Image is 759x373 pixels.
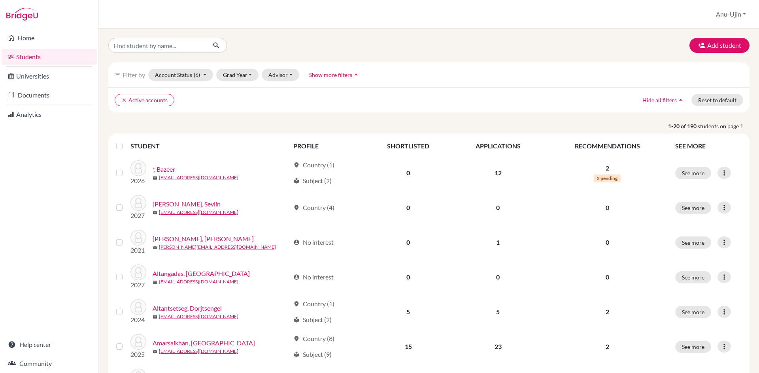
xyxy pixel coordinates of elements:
span: local_library [293,317,300,323]
p: 0 [549,203,666,212]
span: mail [153,315,157,319]
button: Reset to default [691,94,743,106]
a: [EMAIL_ADDRESS][DOMAIN_NAME] [159,174,238,181]
div: No interest [293,238,334,247]
img: Aanensen, Sevlin [130,195,146,211]
td: 0 [452,190,544,225]
span: Filter by [123,71,145,79]
p: 2 [549,342,666,351]
span: account_circle [293,274,300,280]
span: mail [153,176,157,180]
button: Show more filtersarrow_drop_up [302,69,367,81]
th: SHORTLISTED [364,137,452,156]
p: 0 [549,272,666,282]
span: local_library [293,178,300,184]
i: clear [121,97,127,103]
td: 5 [452,294,544,329]
a: Documents [2,87,97,103]
a: Home [2,30,97,46]
p: 2 [549,163,666,173]
button: See more [675,341,711,353]
span: account_circle [293,239,300,246]
span: location_on [293,162,300,168]
div: No interest [293,272,334,282]
span: mail [153,349,157,354]
a: [EMAIL_ADDRESS][DOMAIN_NAME] [159,278,238,285]
a: Amarsaikhan, [GEOGRAPHIC_DATA] [153,338,255,348]
a: Universities [2,68,97,84]
i: arrow_drop_up [352,71,360,79]
a: Altantsetseg, Dorjtsengel [153,304,222,313]
a: *, Bazeer [153,165,175,174]
button: See more [675,167,711,179]
td: 0 [364,225,452,260]
p: 2027 [130,211,146,220]
button: Anu-Ujin [712,7,750,22]
a: [PERSON_NAME], Sevlin [153,199,221,209]
button: Hide all filtersarrow_drop_up [636,94,691,106]
img: Altantsetseg, Dorjtsengel [130,299,146,315]
a: Analytics [2,107,97,122]
td: 0 [364,190,452,225]
span: Show more filters [309,71,352,78]
input: Find student by name... [108,38,206,53]
img: Alberto, Juan Carlos [130,230,146,246]
button: Grad Year [216,69,259,81]
p: 2021 [130,246,146,255]
i: arrow_drop_up [677,96,685,104]
div: Subject (2) [293,315,332,324]
a: [PERSON_NAME], [PERSON_NAME] [153,234,254,244]
td: 12 [452,156,544,190]
td: 0 [364,260,452,294]
th: STUDENT [130,137,289,156]
button: See more [675,236,711,249]
p: 2024 [130,315,146,324]
td: 15 [364,329,452,364]
div: Subject (9) [293,350,332,359]
td: 23 [452,329,544,364]
th: APPLICATIONS [452,137,544,156]
a: Help center [2,337,97,352]
button: Account Status(6) [148,69,213,81]
button: Advisor [262,69,299,81]
strong: 1-20 of 190 [668,122,698,130]
td: 1 [452,225,544,260]
span: Hide all filters [642,97,677,103]
p: 2025 [130,350,146,359]
div: Country (1) [293,160,334,170]
a: [PERSON_NAME][EMAIL_ADDRESS][DOMAIN_NAME] [159,244,276,251]
div: Subject (2) [293,176,332,186]
td: 5 [364,294,452,329]
p: 2027 [130,280,146,290]
p: 0 [549,238,666,247]
span: local_library [293,351,300,358]
div: Country (4) [293,203,334,212]
img: *, Bazeer [130,160,146,176]
span: mail [153,245,157,250]
a: [EMAIL_ADDRESS][DOMAIN_NAME] [159,348,238,355]
p: 2 [549,307,666,317]
th: SEE MORE [670,137,746,156]
span: location_on [293,336,300,342]
img: Altangadas, Khandari [130,264,146,280]
th: PROFILE [289,137,364,156]
img: Bridge-U [6,8,38,21]
a: Community [2,356,97,371]
th: RECOMMENDATIONS [544,137,670,156]
td: 0 [452,260,544,294]
button: Add student [689,38,750,53]
span: location_on [293,301,300,307]
span: students on page 1 [698,122,750,130]
div: Country (1) [293,299,334,309]
a: Altangadas, [GEOGRAPHIC_DATA] [153,269,250,278]
button: clearActive accounts [115,94,174,106]
a: [EMAIL_ADDRESS][DOMAIN_NAME] [159,313,238,320]
button: See more [675,202,711,214]
span: location_on [293,204,300,211]
a: Students [2,49,97,65]
p: 2026 [130,176,146,186]
img: Amarsaikhan, Garigmaa [130,334,146,350]
i: filter_list [115,71,121,78]
button: See more [675,306,711,318]
div: Country (8) [293,334,334,343]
